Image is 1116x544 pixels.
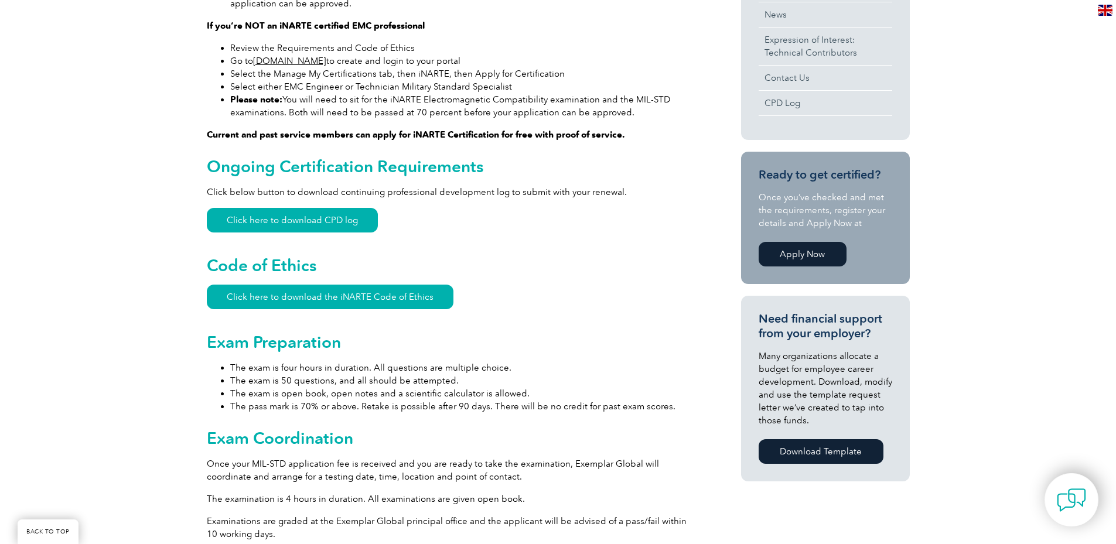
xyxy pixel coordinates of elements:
[207,457,699,483] p: Once your MIL-STD application fee is received and you are ready to take the examination, Exemplar...
[759,439,883,464] a: Download Template
[230,54,699,67] li: Go to to create and login to your portal
[207,129,625,140] strong: Current and past service members can apply for iNARTE Certification for free with proof of service.
[207,208,378,232] a: Click here to download CPD log
[759,66,892,90] a: Contact Us
[207,20,425,31] strong: If you’re NOT an iNARTE certified EMC professional
[207,429,699,447] h2: Exam Coordination
[230,94,282,105] strong: Please note:
[207,285,453,309] a: Click here to download the iNARTE Code of Ethics
[18,519,79,544] a: BACK TO TOP
[759,28,892,65] a: Expression of Interest:Technical Contributors
[1057,485,1086,515] img: contact-chat.png
[230,374,699,387] li: The exam is 50 questions, and all should be attempted.
[207,157,699,176] h2: Ongoing Certification Requirements
[207,256,699,275] h2: Code of Ethics
[759,312,892,341] h3: Need financial support from your employer?
[207,515,699,540] p: Examinations are graded at the Exemplar Global principal office and the applicant will be advised...
[207,186,699,199] p: Click below button to download continuing professional development log to submit with your renewal.
[230,361,699,374] li: The exam is four hours in duration. All questions are multiple choice.
[759,91,892,115] a: CPD Log
[207,333,699,351] h2: Exam Preparation
[207,492,699,505] p: The examination is 4 hours in duration. All examinations are given open book.
[230,80,699,93] li: Select either EMC Engineer or Technician Military Standard Specialist
[230,387,699,400] li: The exam is open book, open notes and a scientific calculator is allowed.
[759,167,892,182] h3: Ready to get certified?
[230,93,699,119] li: You will need to sit for the iNARTE Electromagnetic Compatibility examination and the MIL-STD exa...
[759,2,892,27] a: News
[759,350,892,427] p: Many organizations allocate a budget for employee career development. Download, modify and use th...
[230,400,699,413] li: The pass mark is 70% or above. Retake is possible after 90 days. There will be no credit for past...
[253,56,326,66] a: [DOMAIN_NAME]
[230,42,699,54] li: Review the Requirements and Code of Ethics
[230,67,699,80] li: Select the Manage My Certifications tab, then iNARTE, then Apply for Certification
[1098,5,1112,16] img: en
[759,191,892,230] p: Once you’ve checked and met the requirements, register your details and Apply Now at
[759,242,847,266] a: Apply Now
